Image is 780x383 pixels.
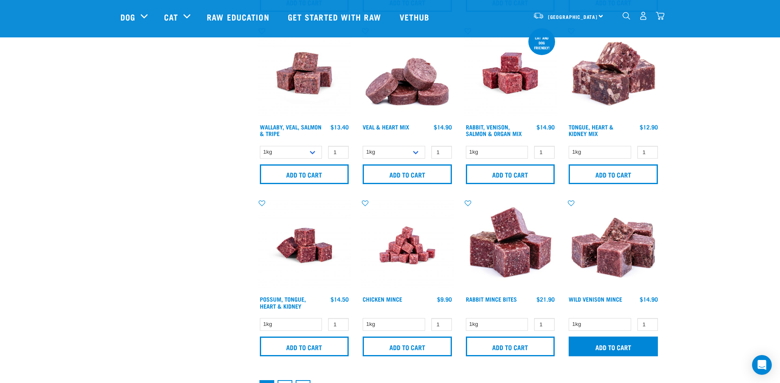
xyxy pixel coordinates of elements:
[466,164,555,184] input: Add to cart
[528,32,555,54] div: Cat and dog friendly!
[363,298,402,300] a: Chicken Mince
[548,15,598,18] span: [GEOGRAPHIC_DATA]
[280,0,391,33] a: Get started with Raw
[431,318,452,331] input: 1
[623,12,630,20] img: home-icon-1@2x.png
[466,337,555,356] input: Add to cart
[434,124,452,130] div: $14.90
[391,0,440,33] a: Vethub
[466,125,522,135] a: Rabbit, Venison, Salmon & Organ Mix
[120,11,135,23] a: Dog
[260,337,349,356] input: Add to cart
[533,12,544,19] img: van-moving.png
[640,296,658,302] div: $14.90
[258,199,351,292] img: Possum Tongue Heart Kidney 1682
[537,124,555,130] div: $14.90
[567,27,660,120] img: 1167 Tongue Heart Kidney Mix 01
[569,164,658,184] input: Add to cart
[363,164,452,184] input: Add to cart
[363,125,409,128] a: Veal & Heart Mix
[639,12,648,20] img: user.png
[534,318,555,331] input: 1
[328,146,349,159] input: 1
[752,355,772,375] div: Open Intercom Messenger
[464,199,557,292] img: Whole Minced Rabbit Cubes 01
[258,27,351,120] img: Wallaby Veal Salmon Tripe 1642
[260,125,322,135] a: Wallaby, Veal, Salmon & Tripe
[637,318,658,331] input: 1
[537,296,555,302] div: $21.90
[534,146,555,159] input: 1
[260,298,306,307] a: Possum, Tongue, Heart & Kidney
[328,318,349,331] input: 1
[656,12,664,20] img: home-icon@2x.png
[331,124,349,130] div: $13.40
[466,298,517,300] a: Rabbit Mince Bites
[331,296,349,302] div: $14.50
[164,11,178,23] a: Cat
[569,337,658,356] input: Add to cart
[437,296,452,302] div: $9.90
[464,27,557,120] img: Rabbit Venison Salmon Organ 1688
[569,298,622,300] a: Wild Venison Mince
[640,124,658,130] div: $12.90
[260,164,349,184] input: Add to cart
[361,199,454,292] img: Chicken M Ince 1613
[637,146,658,159] input: 1
[567,199,660,292] img: Pile Of Cubed Wild Venison Mince For Pets
[199,0,279,33] a: Raw Education
[431,146,452,159] input: 1
[363,337,452,356] input: Add to cart
[569,125,613,135] a: Tongue, Heart & Kidney Mix
[361,27,454,120] img: 1152 Veal Heart Medallions 01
